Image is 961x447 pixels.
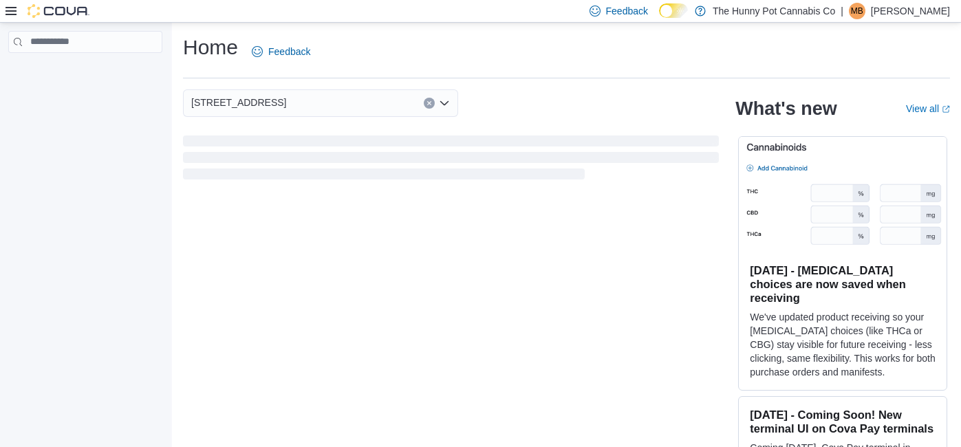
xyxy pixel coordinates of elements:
h3: [DATE] - Coming Soon! New terminal UI on Cova Pay terminals [750,408,936,435]
svg: External link [942,105,950,113]
button: Clear input [424,98,435,109]
p: [PERSON_NAME] [871,3,950,19]
h3: [DATE] - [MEDICAL_DATA] choices are now saved when receiving [750,263,936,305]
div: Mackenzie Brewitt [849,3,865,19]
span: Feedback [606,4,648,18]
nav: Complex example [8,56,162,89]
h2: What's new [735,98,836,120]
input: Dark Mode [659,3,688,18]
img: Cova [28,4,89,18]
span: Feedback [268,45,310,58]
p: We've updated product receiving so your [MEDICAL_DATA] choices (like THCa or CBG) stay visible fo... [750,310,936,379]
p: | [841,3,843,19]
span: Loading [183,138,719,182]
span: Dark Mode [659,18,660,19]
a: View allExternal link [906,103,950,114]
a: Feedback [246,38,316,65]
h1: Home [183,34,238,61]
span: MB [851,3,863,19]
button: Open list of options [439,98,450,109]
span: [STREET_ADDRESS] [191,94,286,111]
p: The Hunny Pot Cannabis Co [713,3,835,19]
